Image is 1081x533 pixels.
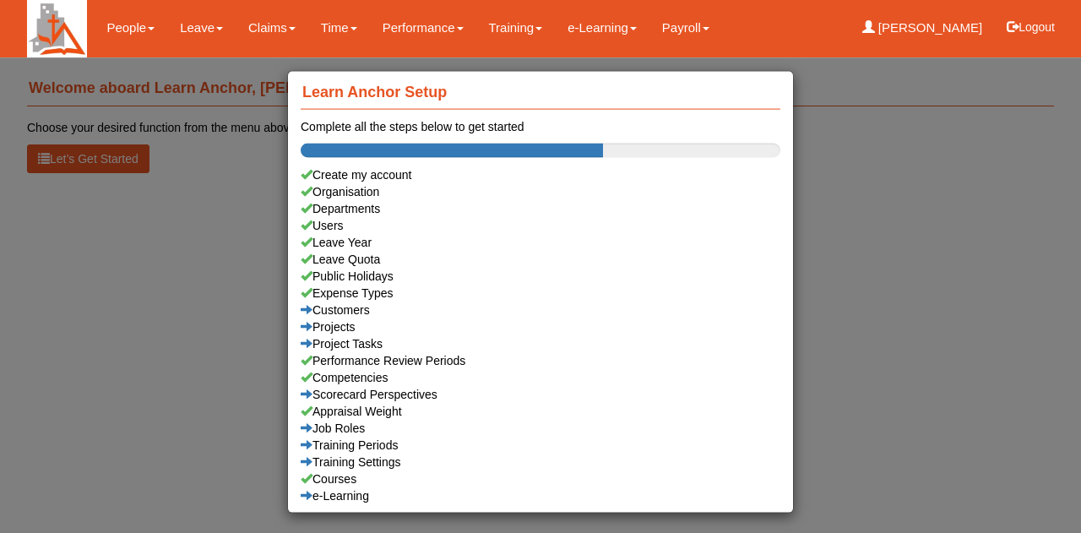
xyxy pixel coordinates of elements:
a: Public Holidays [301,268,780,285]
a: Project Tasks [301,335,780,352]
h4: Learn Anchor Setup [301,75,780,110]
a: Job Roles [301,420,780,437]
a: Training Periods [301,437,780,454]
a: Competencies [301,369,780,386]
a: Courses [301,470,780,487]
a: Appraisal Weight [301,403,780,420]
a: Customers [301,302,780,318]
div: Complete all the steps below to get started [301,118,780,135]
a: Leave Year [301,234,780,251]
a: Projects [301,318,780,335]
a: Scorecard Perspectives [301,386,780,403]
a: e-Learning [301,487,780,504]
a: Performance Review Periods [301,352,780,369]
a: Leave Quota [301,251,780,268]
a: Expense Types [301,285,780,302]
a: Training Settings [301,454,780,470]
a: Departments [301,200,780,217]
div: Create my account [301,166,780,183]
a: Users [301,217,780,234]
a: Organisation [301,183,780,200]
